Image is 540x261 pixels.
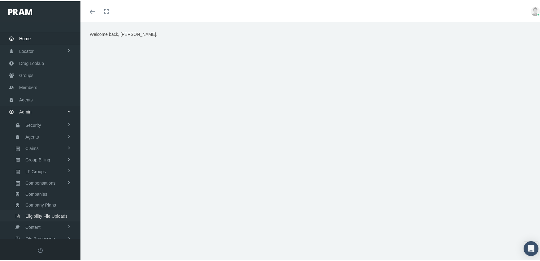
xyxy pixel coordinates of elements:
span: File Processing [25,232,55,243]
span: Claims [25,142,39,152]
span: Eligibility File Uploads [25,210,67,220]
span: Welcome back, [PERSON_NAME]. [90,31,157,36]
span: Members [19,80,37,92]
span: Locator [19,44,34,56]
span: Security [25,119,41,129]
span: Admin [19,105,32,117]
span: Home [19,32,31,43]
span: Agents [25,130,39,141]
span: Agents [19,93,33,105]
span: Groups [19,68,33,80]
span: LF Groups [25,165,46,176]
span: Content [25,221,41,231]
div: Open Intercom Messenger [524,240,538,255]
span: Group Billing [25,153,50,164]
span: Compensations [25,177,55,187]
img: user-placeholder.jpg [531,6,540,15]
img: PRAM_20_x_78.png [8,8,32,14]
span: Companies [25,188,47,198]
span: Company Plans [25,199,56,209]
span: Drug Lookup [19,56,44,68]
